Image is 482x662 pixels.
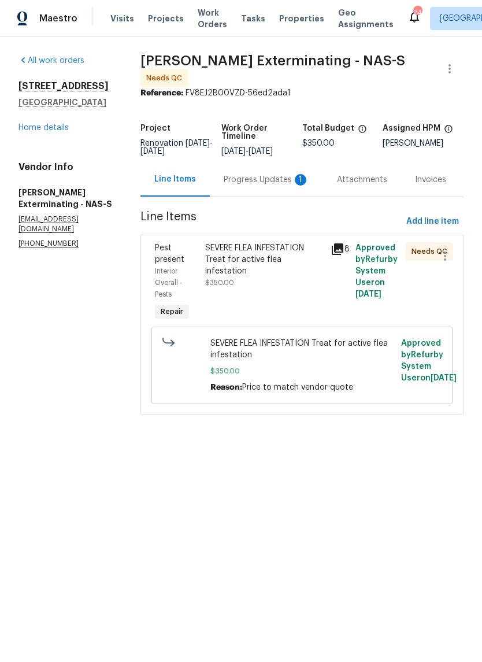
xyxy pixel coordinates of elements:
span: Visits [110,13,134,24]
a: Home details [18,124,69,132]
span: Interior Overall - Pests [155,268,183,298]
a: All work orders [18,57,84,65]
span: Repair [156,306,188,317]
span: Needs QC [411,246,452,257]
span: $350.00 [205,279,234,286]
div: Line Items [154,173,196,185]
span: The total cost of line items that have been proposed by Opendoor. This sum includes line items th... [358,124,367,139]
h5: Work Order Timeline [221,124,302,140]
span: - [221,147,273,156]
span: $350.00 [210,365,394,377]
div: FV8EJ2B00VZD-56ed2ada1 [140,87,464,99]
span: Line Items [140,211,402,232]
span: - [140,139,213,156]
b: Reference: [140,89,183,97]
span: Properties [279,13,324,24]
span: Projects [148,13,184,24]
span: Tasks [241,14,265,23]
div: 1 [295,174,306,186]
h5: Assigned HPM [383,124,440,132]
span: [PERSON_NAME] Exterminating - NAS-S [140,54,405,68]
span: Pest present [155,244,184,264]
span: Needs QC [146,72,187,84]
div: Invoices [415,174,446,186]
div: SEVERE FLEA INFESTATION Treat for active flea infestation [205,242,324,277]
h5: [PERSON_NAME] Exterminating - NAS-S [18,187,113,210]
span: Add line item [406,214,459,229]
span: [DATE] [249,147,273,156]
h4: Vendor Info [18,161,113,173]
div: Progress Updates [224,174,309,186]
span: [DATE] [140,147,165,156]
span: [DATE] [431,374,457,382]
button: Add line item [402,211,464,232]
span: Approved by Refurby System User on [355,244,398,298]
span: $350.00 [302,139,335,147]
span: [DATE] [186,139,210,147]
span: Renovation [140,139,213,156]
div: Attachments [337,174,387,186]
span: Maestro [39,13,77,24]
h5: Project [140,124,170,132]
div: 24 [413,7,421,19]
span: [DATE] [221,147,246,156]
span: Work Orders [198,7,227,30]
span: Geo Assignments [338,7,394,30]
h5: Total Budget [302,124,354,132]
span: The hpm assigned to this work order. [444,124,453,139]
span: SEVERE FLEA INFESTATION Treat for active flea infestation [210,338,394,361]
span: Approved by Refurby System User on [401,339,457,382]
div: [PERSON_NAME] [383,139,464,147]
span: [DATE] [355,290,381,298]
span: Reason: [210,383,242,391]
span: Price to match vendor quote [242,383,353,391]
div: 8 [331,242,348,256]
